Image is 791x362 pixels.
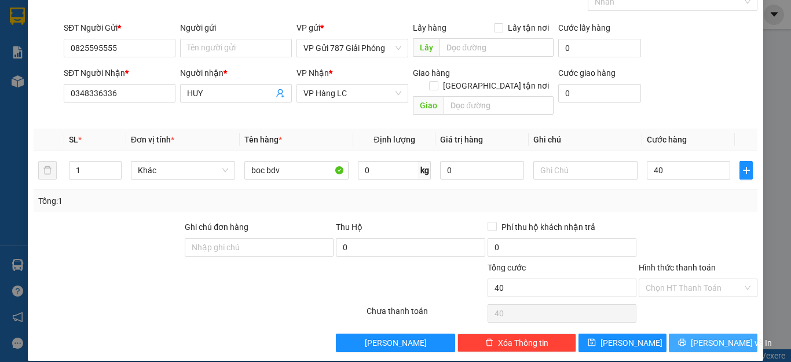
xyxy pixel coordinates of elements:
[70,27,141,46] b: Sao Việt
[691,337,772,349] span: [PERSON_NAME] và In
[497,221,600,233] span: Phí thu hộ khách nhận trả
[296,68,329,78] span: VP Nhận
[69,135,78,144] span: SL
[38,161,57,180] button: delete
[373,135,415,144] span: Định lượng
[61,67,280,140] h2: VP Nhận: VP Hàng LC
[244,135,282,144] span: Tên hàng
[578,334,667,352] button: save[PERSON_NAME]
[558,23,610,32] label: Cước lấy hàng
[440,161,523,180] input: 0
[533,161,638,180] input: Ghi Chú
[739,161,753,180] button: plus
[485,338,493,348] span: delete
[303,85,401,102] span: VP Hàng LC
[6,9,64,67] img: logo.jpg
[498,337,548,349] span: Xóa Thông tin
[185,238,334,257] input: Ghi chú đơn hàng
[444,96,554,115] input: Dọc đường
[457,334,576,352] button: deleteXóa Thông tin
[669,334,757,352] button: printer[PERSON_NAME] và In
[647,135,687,144] span: Cước hàng
[503,21,554,34] span: Lấy tận nơi
[488,263,526,272] span: Tổng cước
[678,338,686,348] span: printer
[244,161,349,180] input: VD: Bàn, Ghế
[38,195,306,207] div: Tổng: 1
[639,263,716,272] label: Hình thức thanh toán
[413,38,440,57] span: Lấy
[296,21,408,34] div: VP gửi
[64,21,175,34] div: SĐT Người Gửi
[180,21,292,34] div: Người gửi
[276,89,285,98] span: user-add
[413,96,444,115] span: Giao
[440,38,554,57] input: Dọc đường
[64,67,175,79] div: SĐT Người Nhận
[155,9,280,28] b: [DOMAIN_NAME]
[558,68,616,78] label: Cước giao hàng
[438,79,554,92] span: [GEOGRAPHIC_DATA] tận nơi
[413,68,450,78] span: Giao hàng
[303,39,401,57] span: VP Gửi 787 Giải Phóng
[413,23,446,32] span: Lấy hàng
[588,338,596,348] span: save
[336,222,362,232] span: Thu Hộ
[740,166,752,175] span: plus
[440,135,483,144] span: Giá trị hàng
[419,161,431,180] span: kg
[365,337,427,349] span: [PERSON_NAME]
[138,162,228,179] span: Khác
[365,305,486,325] div: Chưa thanh toán
[600,337,662,349] span: [PERSON_NAME]
[131,135,174,144] span: Đơn vị tính
[185,222,248,232] label: Ghi chú đơn hàng
[336,334,455,352] button: [PERSON_NAME]
[558,84,641,103] input: Cước giao hàng
[558,39,641,57] input: Cước lấy hàng
[6,67,93,86] h2: FKJZCRGE
[529,129,642,151] th: Ghi chú
[180,67,292,79] div: Người nhận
